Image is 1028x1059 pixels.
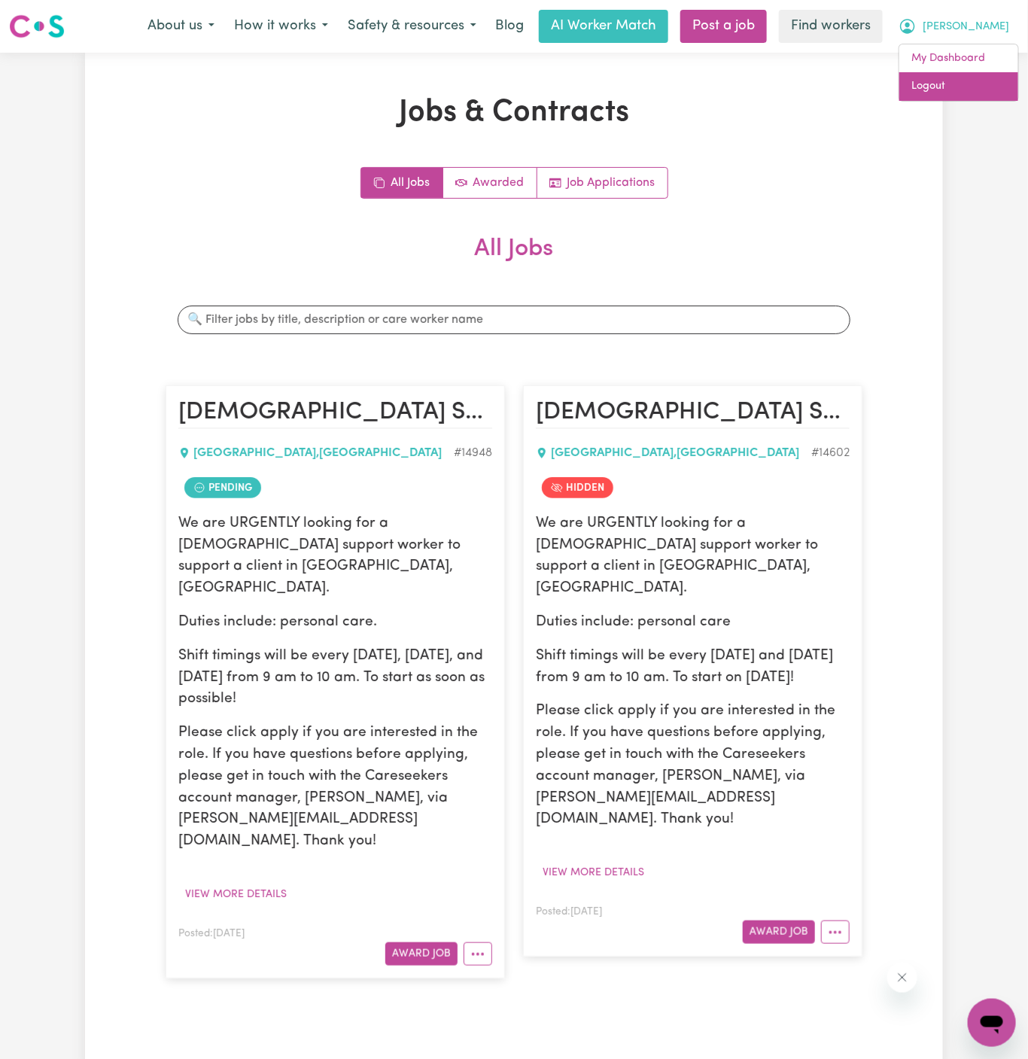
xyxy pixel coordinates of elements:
[899,72,1018,101] a: Logout
[224,11,338,42] button: How it works
[385,942,458,966] button: Award Job
[811,444,850,462] div: Job ID #14602
[178,306,850,334] input: 🔍 Filter jobs by title, description or care worker name
[539,10,668,43] a: AI Worker Match
[542,477,613,498] span: Job is hidden
[166,95,862,131] h1: Jobs & Contracts
[743,921,815,944] button: Award Job
[536,646,850,689] p: Shift timings will be every [DATE] and [DATE] from 9 am to 10 am. To start on [DATE]!
[899,44,1018,73] a: My Dashboard
[779,10,883,43] a: Find workers
[178,612,492,634] p: Duties include: personal care.
[178,646,492,711] p: Shift timings will be every [DATE], [DATE], and [DATE] from 9 am to 10 am. To start as soon as po...
[821,921,850,944] button: More options
[968,999,1016,1047] iframe: Button to launch messaging window
[178,513,492,600] p: We are URGENTLY looking for a [DEMOGRAPHIC_DATA] support worker to support a client in [GEOGRAPHI...
[680,10,767,43] a: Post a job
[338,11,486,42] button: Safety & resources
[536,701,850,831] p: Please click apply if you are interested in the role. If you have questions before applying, plea...
[184,477,261,498] span: Job contract pending review by care worker
[537,168,668,198] a: Job applications
[923,19,1009,35] span: [PERSON_NAME]
[361,168,443,198] a: All jobs
[9,11,91,23] span: Need any help?
[9,13,65,40] img: Careseekers logo
[536,907,602,917] span: Posted: [DATE]
[536,513,850,600] p: We are URGENTLY looking for a [DEMOGRAPHIC_DATA] support worker to support a client in [GEOGRAPHI...
[178,444,454,462] div: [GEOGRAPHIC_DATA] , [GEOGRAPHIC_DATA]
[889,11,1019,42] button: My Account
[887,963,917,993] iframe: Close message
[138,11,224,42] button: About us
[536,444,811,462] div: [GEOGRAPHIC_DATA] , [GEOGRAPHIC_DATA]
[536,861,651,884] button: View more details
[464,942,492,966] button: More options
[178,929,245,939] span: Posted: [DATE]
[9,9,65,44] a: Careseekers logo
[166,235,862,288] h2: All Jobs
[443,168,537,198] a: Active jobs
[899,44,1019,102] div: My Account
[178,723,492,853] p: Please click apply if you are interested in the role. If you have questions before applying, plea...
[454,444,492,462] div: Job ID #14948
[536,398,850,428] h2: Male Support Worker Needed Every Friday Morning In Blacktown, NSW
[536,612,850,634] p: Duties include: personal care
[486,10,533,43] a: Blog
[178,398,492,428] h2: Male Support Worker Needed In Blacktown, NSW
[178,883,293,906] button: View more details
